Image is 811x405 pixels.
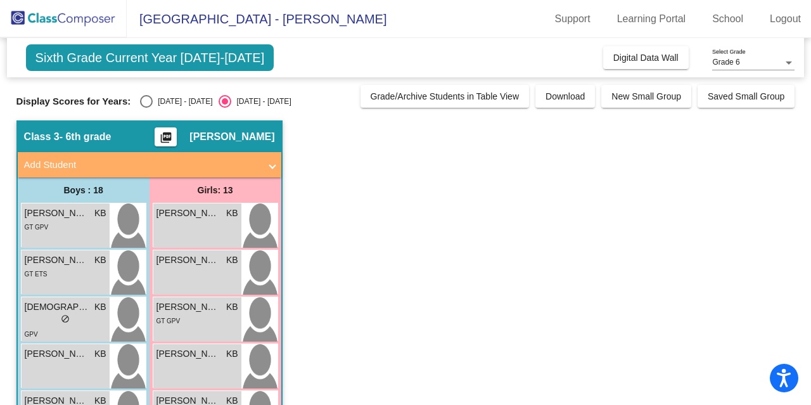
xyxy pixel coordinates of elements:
[25,331,38,338] span: GPV
[25,207,88,220] span: [PERSON_NAME]
[25,224,49,231] span: GT GPV
[94,207,106,220] span: KB
[712,58,739,67] span: Grade 6
[16,96,131,107] span: Display Scores for Years:
[155,127,177,146] button: Print Students Details
[702,9,753,29] a: School
[226,347,238,361] span: KB
[226,254,238,267] span: KB
[24,131,60,143] span: Class 3
[611,91,681,101] span: New Small Group
[226,300,238,314] span: KB
[24,158,260,172] mat-panel-title: Add Student
[603,46,689,69] button: Digital Data Wall
[546,91,585,101] span: Download
[18,177,150,203] div: Boys : 18
[153,96,212,107] div: [DATE] - [DATE]
[698,85,795,108] button: Saved Small Group
[60,131,112,143] span: - 6th grade
[94,347,106,361] span: KB
[601,85,691,108] button: New Small Group
[760,9,811,29] a: Logout
[26,44,274,71] span: Sixth Grade Current Year [DATE]-[DATE]
[25,347,88,361] span: [PERSON_NAME]
[127,9,386,29] span: [GEOGRAPHIC_DATA] - [PERSON_NAME]
[156,318,181,325] span: GT GPV
[371,91,520,101] span: Grade/Archive Students in Table View
[150,177,281,203] div: Girls: 13
[607,9,696,29] a: Learning Portal
[156,254,220,267] span: [PERSON_NAME]
[613,53,679,63] span: Digital Data Wall
[94,254,106,267] span: KB
[156,207,220,220] span: [PERSON_NAME]
[226,207,238,220] span: KB
[231,96,291,107] div: [DATE] - [DATE]
[25,254,88,267] span: [PERSON_NAME]
[140,95,291,108] mat-radio-group: Select an option
[156,347,220,361] span: [PERSON_NAME]
[25,300,88,314] span: [DEMOGRAPHIC_DATA][PERSON_NAME]
[25,271,48,278] span: GT ETS
[156,300,220,314] span: [PERSON_NAME]
[535,85,595,108] button: Download
[545,9,601,29] a: Support
[18,152,281,177] mat-expansion-panel-header: Add Student
[158,131,174,149] mat-icon: picture_as_pdf
[94,300,106,314] span: KB
[708,91,784,101] span: Saved Small Group
[361,85,530,108] button: Grade/Archive Students in Table View
[189,131,274,143] span: [PERSON_NAME]
[61,314,70,323] span: do_not_disturb_alt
